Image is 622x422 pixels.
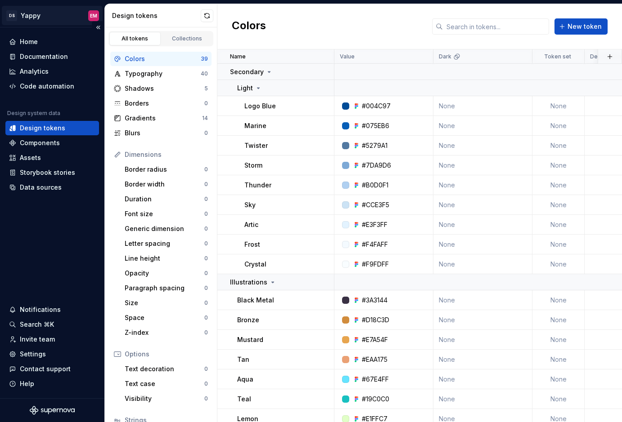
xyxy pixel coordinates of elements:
[237,84,253,93] p: Light
[433,330,532,350] td: None
[20,320,54,329] div: Search ⌘K
[201,70,208,77] div: 40
[121,362,212,376] a: Text decoration0
[125,209,204,218] div: Font size
[439,53,451,60] p: Dark
[165,35,210,42] div: Collections
[125,180,204,189] div: Border width
[20,335,55,344] div: Invite team
[20,124,65,133] div: Design tokens
[590,53,621,60] p: Description
[532,254,585,274] td: None
[433,350,532,369] td: None
[5,79,99,93] a: Code automation
[433,310,532,330] td: None
[244,181,271,190] p: Thunder
[532,96,585,116] td: None
[362,181,388,190] div: #B0D0F1
[204,284,208,292] div: 0
[113,35,158,42] div: All tokens
[433,175,532,195] td: None
[544,53,571,60] p: Token set
[125,84,204,93] div: Shadows
[204,195,208,203] div: 0
[204,129,208,137] div: 0
[204,240,208,247] div: 0
[125,298,204,307] div: Size
[201,55,208,62] div: 39
[5,347,99,361] a: Settings
[110,126,212,140] a: Blurs0
[362,161,391,170] div: #7DA9D6
[237,315,259,324] p: Bronze
[125,284,204,293] div: Paragraph spacing
[125,379,204,388] div: Text case
[204,365,208,373] div: 0
[244,220,258,229] p: Artic
[433,389,532,409] td: None
[5,121,99,135] a: Design tokens
[232,18,266,35] h2: Colors
[237,375,253,384] p: Aqua
[204,270,208,277] div: 0
[125,350,208,359] div: Options
[362,121,389,130] div: #075EB6
[532,195,585,215] td: None
[244,200,256,209] p: Sky
[121,236,212,251] a: Letter spacing0
[433,215,532,235] td: None
[433,290,532,310] td: None
[125,195,204,204] div: Duration
[20,168,75,177] div: Storybook stories
[532,290,585,310] td: None
[20,52,68,61] div: Documentation
[433,195,532,215] td: None
[20,153,41,162] div: Assets
[20,350,46,359] div: Settings
[6,10,17,21] div: DS
[20,379,34,388] div: Help
[532,389,585,409] td: None
[125,364,204,373] div: Text decoration
[125,69,201,78] div: Typography
[204,85,208,92] div: 5
[362,141,388,150] div: #5279A1
[244,102,276,111] p: Logo Blue
[204,299,208,307] div: 0
[20,138,60,147] div: Components
[554,18,608,35] button: New token
[5,35,99,49] a: Home
[237,395,251,404] p: Teal
[433,369,532,389] td: None
[202,115,208,122] div: 14
[20,82,74,91] div: Code automation
[21,11,41,20] div: Yappy
[121,251,212,266] a: Line height0
[204,329,208,336] div: 0
[532,155,585,175] td: None
[125,224,204,233] div: Generic dimension
[125,99,204,108] div: Borders
[20,37,38,46] div: Home
[204,314,208,321] div: 0
[362,240,388,249] div: #F4FAFF
[20,305,61,314] div: Notifications
[125,114,202,123] div: Gradients
[121,207,212,221] a: Font size0
[244,141,268,150] p: Twister
[121,311,212,325] a: Space0
[433,116,532,136] td: None
[204,255,208,262] div: 0
[110,67,212,81] a: Typography40
[121,325,212,340] a: Z-index0
[532,330,585,350] td: None
[362,315,389,324] div: #D18C3D
[362,296,388,305] div: #3A3144
[5,64,99,79] a: Analytics
[5,332,99,346] a: Invite team
[121,377,212,391] a: Text case0
[125,129,204,138] div: Blurs
[244,240,260,249] p: Frost
[244,260,266,269] p: Crystal
[5,151,99,165] a: Assets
